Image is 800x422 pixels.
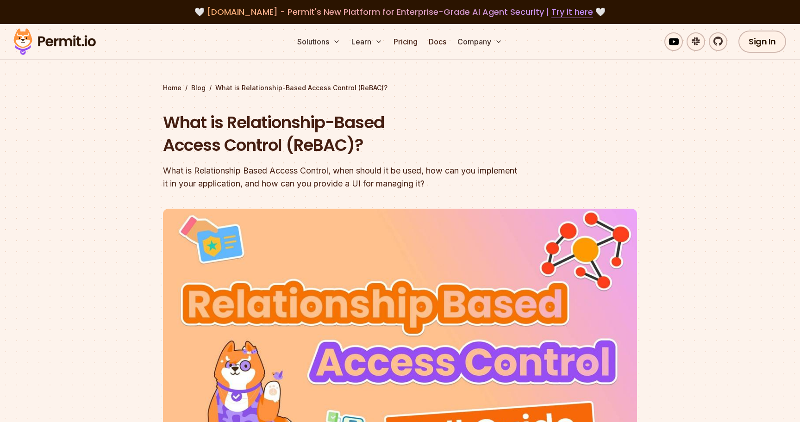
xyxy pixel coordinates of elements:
[22,6,778,19] div: 🤍 🤍
[9,26,100,57] img: Permit logo
[348,32,386,51] button: Learn
[163,83,637,93] div: / /
[738,31,786,53] a: Sign In
[454,32,506,51] button: Company
[191,83,206,93] a: Blog
[390,32,421,51] a: Pricing
[163,83,181,93] a: Home
[294,32,344,51] button: Solutions
[163,164,519,190] div: What is Relationship Based Access Control, when should it be used, how can you implement it in yo...
[551,6,593,18] a: Try it here
[207,6,593,18] span: [DOMAIN_NAME] - Permit's New Platform for Enterprise-Grade AI Agent Security |
[163,111,519,157] h1: What is Relationship-Based Access Control (ReBAC)?
[425,32,450,51] a: Docs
